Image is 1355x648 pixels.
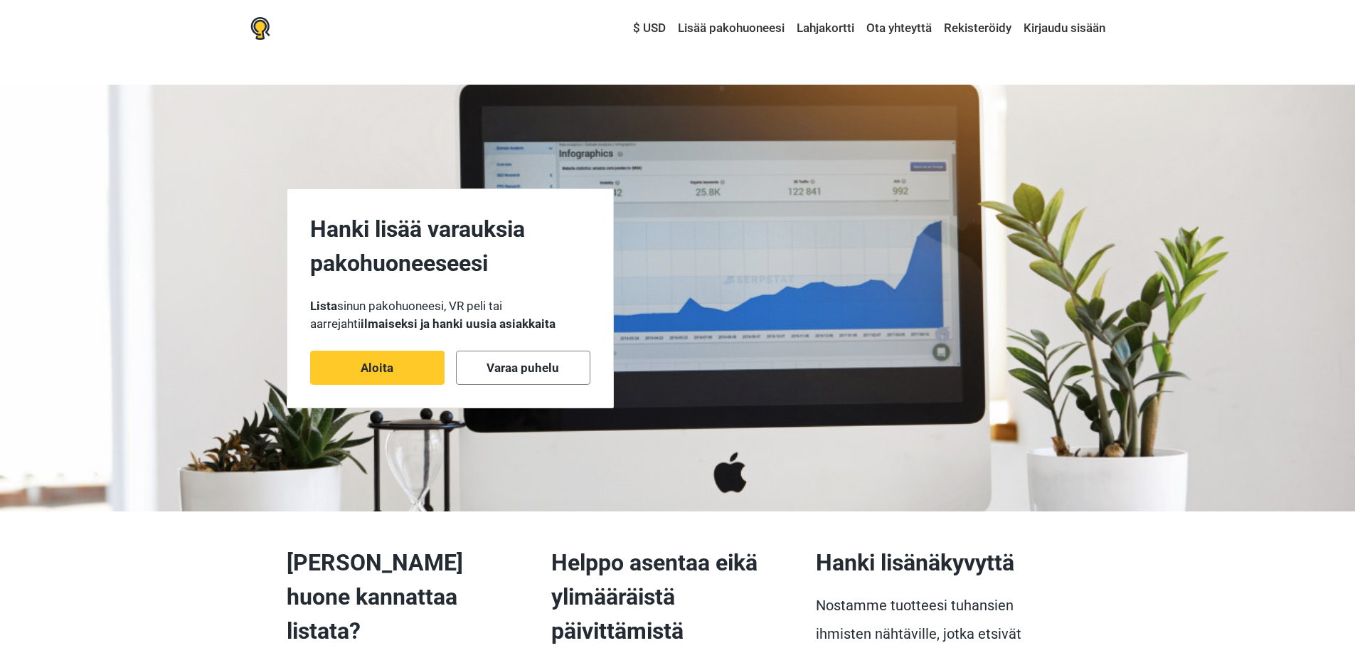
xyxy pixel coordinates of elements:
[310,212,590,280] p: Hanki lisää varauksia pakohuoneeseesi
[793,16,858,41] a: Lahjakortti
[629,16,669,41] a: $ USD
[551,546,787,648] p: Helppo asentaa eikä ylimääräistä päivittämistä
[310,297,590,334] p: sinun pakohuoneesi, VR peli tai aarrejahti
[310,299,337,313] strong: Lista
[456,351,590,385] a: Varaa puhelu
[287,546,523,648] p: [PERSON_NAME] huone kannattaa listata?
[1020,16,1105,41] a: Kirjaudu sisään
[940,16,1015,41] a: Rekisteröidy
[361,317,556,331] strong: ilmaiseksi ja hanki uusia asiakkaita
[816,546,1052,580] p: Hanki lisänäkyvyttä
[250,17,270,40] img: Nowescape logo
[310,351,445,385] a: Aloita
[863,16,935,41] a: Ota yhteyttä
[674,16,788,41] a: Lisää pakohuoneesi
